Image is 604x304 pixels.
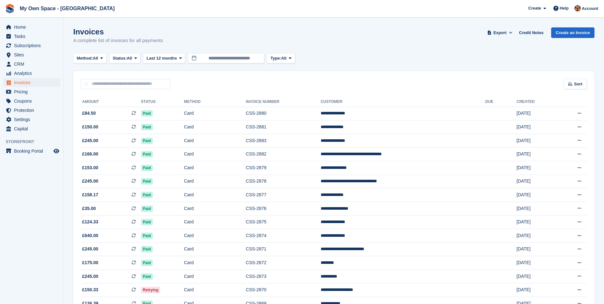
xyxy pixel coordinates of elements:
[14,115,52,124] span: Settings
[184,175,246,188] td: Card
[516,27,546,38] a: Credit Notes
[14,106,52,115] span: Protection
[77,55,93,62] span: Method:
[14,23,52,32] span: Home
[6,139,63,145] span: Storefront
[516,229,557,243] td: [DATE]
[486,27,514,38] button: Export
[516,283,557,297] td: [DATE]
[141,287,160,293] span: Retrying
[3,87,60,96] a: menu
[141,97,184,107] th: Status
[82,246,98,252] span: £245.00
[141,233,153,239] span: Paid
[184,242,246,256] td: Card
[141,273,153,280] span: Paid
[3,124,60,133] a: menu
[516,188,557,202] td: [DATE]
[14,87,52,96] span: Pricing
[141,138,153,144] span: Paid
[281,55,287,62] span: All
[82,273,98,280] span: £245.00
[246,270,321,283] td: CSS-2873
[141,110,153,117] span: Paid
[246,202,321,215] td: CSS-2876
[82,192,98,198] span: £158.17
[141,260,153,266] span: Paid
[184,202,246,215] td: Card
[14,78,52,87] span: Invoices
[82,124,98,130] span: £150.00
[246,107,321,120] td: CSS-2880
[246,148,321,161] td: CSS-2882
[82,259,98,266] span: £175.00
[127,55,132,62] span: All
[109,53,140,64] button: Status: All
[143,53,185,64] button: Last 12 months
[270,55,281,62] span: Type:
[3,97,60,105] a: menu
[14,147,52,156] span: Booking Portal
[485,97,516,107] th: Due
[82,232,98,239] span: £640.00
[141,178,153,185] span: Paid
[321,97,485,107] th: Customer
[141,165,153,171] span: Paid
[113,55,127,62] span: Status:
[3,69,60,78] a: menu
[141,151,153,157] span: Paid
[81,97,141,107] th: Amount
[14,97,52,105] span: Coupons
[82,286,98,293] span: £150.33
[14,41,52,50] span: Subscriptions
[551,27,594,38] a: Create an Invoice
[184,283,246,297] td: Card
[82,137,98,144] span: £245.00
[516,215,557,229] td: [DATE]
[516,242,557,256] td: [DATE]
[82,205,96,212] span: £35.00
[3,60,60,69] a: menu
[3,78,60,87] a: menu
[184,270,246,283] td: Card
[141,206,153,212] span: Paid
[14,32,52,41] span: Tasks
[14,124,52,133] span: Capital
[184,148,246,161] td: Card
[184,229,246,243] td: Card
[14,60,52,69] span: CRM
[516,148,557,161] td: [DATE]
[516,134,557,148] td: [DATE]
[184,120,246,134] td: Card
[494,30,507,36] span: Export
[184,161,246,175] td: Card
[82,110,96,117] span: £84.50
[574,81,582,87] span: Sort
[141,246,153,252] span: Paid
[14,50,52,59] span: Sites
[5,4,15,13] img: stora-icon-8386f47178a22dfd0bd8f6a31ec36ba5ce8667c1dd55bd0f319d3a0aa187defe.svg
[246,97,321,107] th: Invoice Number
[14,69,52,78] span: Analytics
[516,202,557,215] td: [DATE]
[184,256,246,270] td: Card
[141,124,153,130] span: Paid
[141,219,153,225] span: Paid
[246,120,321,134] td: CSS-2881
[246,256,321,270] td: CSS-2872
[184,97,246,107] th: Method
[184,134,246,148] td: Card
[53,147,60,155] a: Preview store
[516,107,557,120] td: [DATE]
[582,5,598,12] span: Account
[17,3,117,14] a: My Own Space - [GEOGRAPHIC_DATA]
[246,134,321,148] td: CSS-2883
[574,5,581,11] img: Gary Chamberlain
[516,270,557,283] td: [DATE]
[560,5,569,11] span: Help
[3,23,60,32] a: menu
[82,178,98,185] span: £245.00
[93,55,98,62] span: All
[516,120,557,134] td: [DATE]
[516,161,557,175] td: [DATE]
